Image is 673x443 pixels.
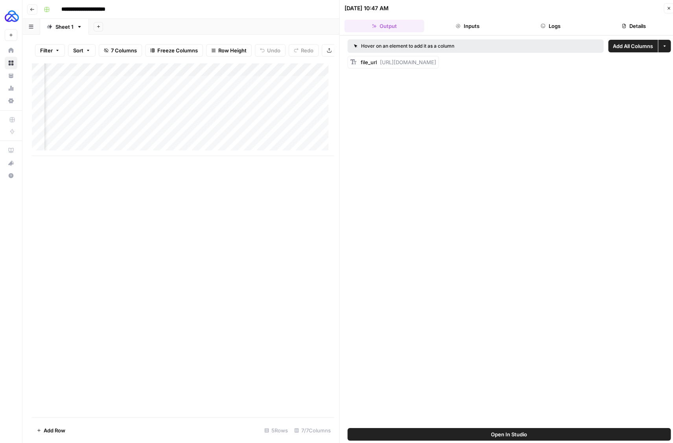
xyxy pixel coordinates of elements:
[301,46,313,54] span: Redo
[5,95,17,107] a: Settings
[218,46,247,54] span: Row Height
[73,46,83,54] span: Sort
[68,44,96,57] button: Sort
[613,42,653,50] span: Add All Columns
[5,44,17,57] a: Home
[261,424,291,437] div: 5 Rows
[40,19,89,35] a: Sheet 1
[267,46,280,54] span: Undo
[291,424,334,437] div: 7/7 Columns
[345,20,424,32] button: Output
[348,428,671,441] button: Open In Studio
[5,157,17,169] button: What's new?
[5,169,17,182] button: Help + Support
[428,20,507,32] button: Inputs
[361,59,377,65] span: file_url
[111,46,137,54] span: 7 Columns
[380,59,436,65] span: [URL][DOMAIN_NAME]
[55,23,74,31] div: Sheet 1
[5,144,17,157] a: AirOps Academy
[5,6,17,26] button: Workspace: AUQ
[5,69,17,82] a: Your Data
[5,82,17,95] a: Usage
[608,40,658,52] button: Add All Columns
[32,424,70,437] button: Add Row
[491,430,527,438] span: Open In Studio
[99,44,142,57] button: 7 Columns
[5,9,19,23] img: AUQ Logo
[345,4,389,12] div: [DATE] 10:47 AM
[145,44,203,57] button: Freeze Columns
[206,44,252,57] button: Row Height
[354,43,526,50] div: Hover on an element to add it as a column
[5,57,17,69] a: Browse
[44,426,65,434] span: Add Row
[289,44,319,57] button: Redo
[255,44,286,57] button: Undo
[35,44,65,57] button: Filter
[40,46,53,54] span: Filter
[511,20,590,32] button: Logs
[157,46,198,54] span: Freeze Columns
